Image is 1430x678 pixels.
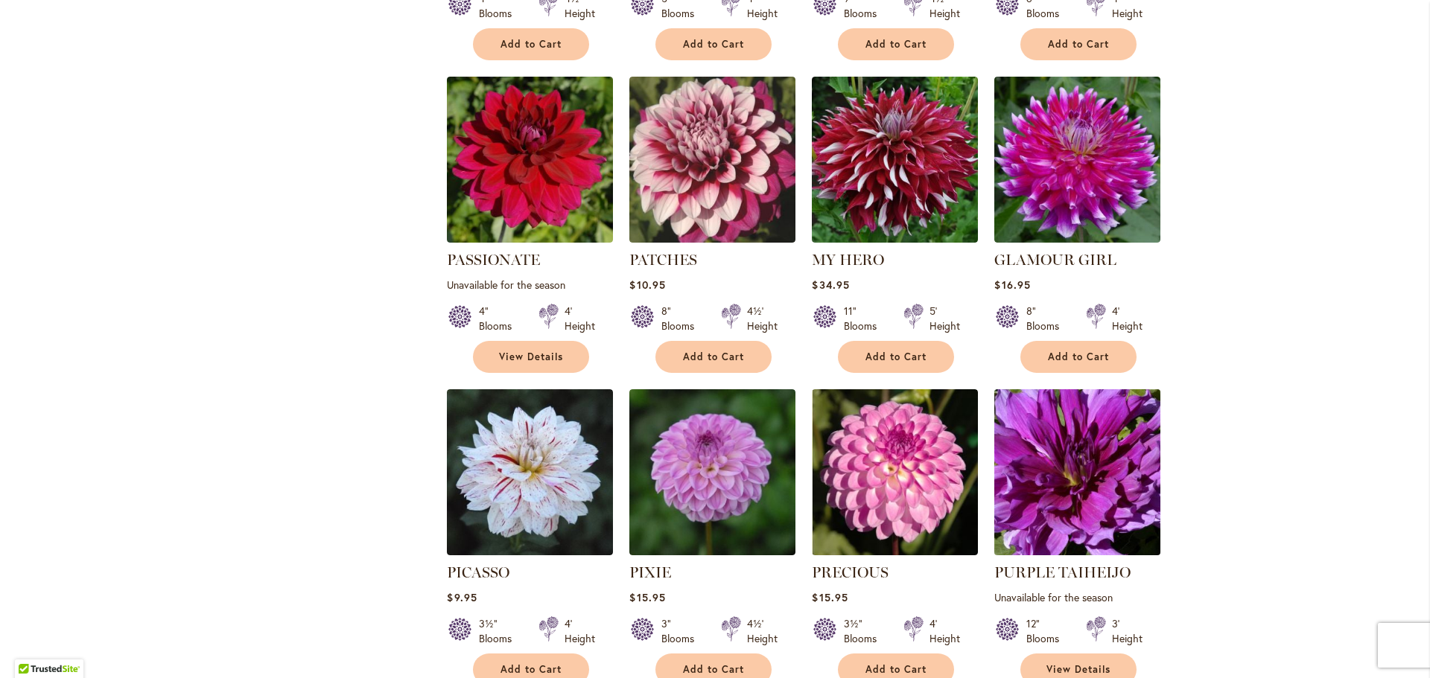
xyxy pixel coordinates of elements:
[747,616,778,646] div: 4½' Height
[629,278,665,292] span: $10.95
[1048,38,1109,51] span: Add to Cart
[629,544,795,558] a: PIXIE
[479,616,521,646] div: 3½" Blooms
[865,351,927,363] span: Add to Cart
[447,590,477,604] span: $9.95
[683,351,744,363] span: Add to Cart
[683,38,744,51] span: Add to Cart
[812,278,849,292] span: $34.95
[865,663,927,676] span: Add to Cart
[447,251,540,269] a: PASSIONATE
[447,231,613,246] a: PASSIONATE
[812,231,978,246] a: My Hero
[565,304,595,333] div: 4' Height
[661,304,703,333] div: 8" Blooms
[1048,351,1109,363] span: Add to Cart
[844,616,886,646] div: 3½" Blooms
[661,616,703,646] div: 3" Blooms
[1020,341,1137,373] button: Add to Cart
[747,304,778,333] div: 4½' Height
[629,590,665,604] span: $15.95
[838,28,954,60] button: Add to Cart
[994,251,1116,269] a: GLAMOUR GIRL
[1026,616,1068,646] div: 12" Blooms
[447,544,613,558] a: PICASSO
[812,77,978,243] img: My Hero
[1112,616,1143,646] div: 3' Height
[1046,663,1110,676] span: View Details
[812,563,889,581] a: PRECIOUS
[473,28,589,60] button: Add to Cart
[1020,28,1137,60] button: Add to Cart
[629,563,671,581] a: PIXIE
[629,389,795,555] img: PIXIE
[994,231,1160,246] a: GLAMOUR GIRL
[812,590,848,604] span: $15.95
[479,304,521,333] div: 4" Blooms
[838,341,954,373] button: Add to Cart
[447,389,613,555] img: PICASSO
[655,341,772,373] button: Add to Cart
[991,385,1165,559] img: PURPLE TAIHEIJO
[844,304,886,333] div: 11" Blooms
[11,625,53,667] iframe: Launch Accessibility Center
[812,389,978,555] img: PRECIOUS
[1026,304,1068,333] div: 8" Blooms
[655,28,772,60] button: Add to Cart
[994,590,1160,604] p: Unavailable for the season
[447,77,613,243] img: PASSIONATE
[994,563,1131,581] a: PURPLE TAIHEIJO
[500,663,562,676] span: Add to Cart
[994,278,1030,292] span: $16.95
[629,77,795,243] img: Patches
[929,616,960,646] div: 4' Height
[629,251,697,269] a: PATCHES
[500,38,562,51] span: Add to Cart
[812,544,978,558] a: PRECIOUS
[499,351,563,363] span: View Details
[683,663,744,676] span: Add to Cart
[473,341,589,373] a: View Details
[812,251,884,269] a: MY HERO
[1112,304,1143,333] div: 4' Height
[994,77,1160,243] img: GLAMOUR GIRL
[929,304,960,333] div: 5' Height
[565,616,595,646] div: 4' Height
[447,278,613,292] p: Unavailable for the season
[865,38,927,51] span: Add to Cart
[994,544,1160,558] a: PURPLE TAIHEIJO
[629,231,795,246] a: Patches
[447,563,509,581] a: PICASSO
